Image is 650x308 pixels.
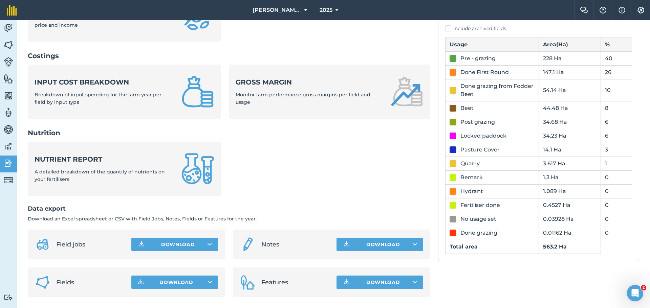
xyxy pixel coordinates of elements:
td: 34.23 Ha [539,129,601,143]
td: 0 [601,226,632,240]
h2: Data export [28,204,430,214]
td: 6 [601,115,632,129]
img: svg+xml;base64,PHN2ZyB4bWxucz0iaHR0cDovL3d3dy53My5vcmcvMjAwMC9zdmciIHdpZHRoPSIxNyIgaGVpZ2h0PSIxNy... [619,6,625,14]
div: Pasture Cover [460,146,500,154]
td: 0 [601,212,632,226]
span: Fields [56,278,126,287]
th: % [601,38,632,51]
div: Hydrant [460,187,483,195]
img: Features icon [240,274,256,290]
td: 0 [601,184,632,198]
td: 228 Ha [539,51,601,65]
img: svg+xml;base64,PD94bWwgdmVyc2lvbj0iMS4wIiBlbmNvZGluZz0idXRmLTgiPz4KPCEtLSBHZW5lcmF0b3I6IEFkb2JlIE... [4,108,13,118]
th: Usage [446,38,539,51]
button: Download [131,238,218,251]
img: A question mark icon [599,7,607,14]
p: Download an Excel spreadsheet or CSV with Field Jobs, Notes, Fields or Features for the year. [28,215,430,222]
img: svg+xml;base64,PD94bWwgdmVyc2lvbj0iMS4wIiBlbmNvZGluZz0idXRmLTgiPz4KPCEtLSBHZW5lcmF0b3I6IEFkb2JlIE... [35,236,51,253]
img: Download icon [343,278,351,286]
img: svg+xml;base64,PD94bWwgdmVyc2lvbj0iMS4wIiBlbmNvZGluZz0idXRmLTgiPz4KPCEtLSBHZW5lcmF0b3I6IEFkb2JlIE... [240,236,256,253]
span: A detailed breakdown of the quantity of nutrients on your fertilisers [35,169,165,182]
img: svg+xml;base64,PHN2ZyB4bWxucz0iaHR0cDovL3d3dy53My5vcmcvMjAwMC9zdmciIHdpZHRoPSI1NiIgaGVpZ2h0PSI2MC... [4,91,13,101]
span: Breakdown of input spending for the farm year per field by input type [35,92,161,105]
img: svg+xml;base64,PHN2ZyB4bWxucz0iaHR0cDovL3d3dy53My5vcmcvMjAwMC9zdmciIHdpZHRoPSI1NiIgaGVpZ2h0PSI2MC... [4,74,13,84]
img: svg+xml;base64,PD94bWwgdmVyc2lvbj0iMS4wIiBlbmNvZGluZz0idXRmLTgiPz4KPCEtLSBHZW5lcmF0b3I6IEFkb2JlIE... [4,175,13,185]
strong: Input cost breakdown [35,77,173,87]
strong: Gross margin [236,77,383,87]
span: 2025 [320,6,332,14]
img: Input cost breakdown [181,75,214,108]
img: Download icon [137,240,146,248]
td: 44.48 Ha [539,101,601,115]
img: Gross margin [391,75,423,108]
td: 14.1 Ha [539,143,601,157]
img: svg+xml;base64,PD94bWwgdmVyc2lvbj0iMS4wIiBlbmNvZGluZz0idXRmLTgiPz4KPCEtLSBHZW5lcmF0b3I6IEFkb2JlIE... [4,158,13,168]
td: 0.4527 Ha [539,198,601,212]
img: Nutrient report [181,152,214,185]
img: svg+xml;base64,PD94bWwgdmVyc2lvbj0iMS4wIiBlbmNvZGluZz0idXRmLTgiPz4KPCEtLSBHZW5lcmF0b3I6IEFkb2JlIE... [4,124,13,135]
div: Pre - grazing [460,54,496,63]
button: Download [337,238,423,251]
div: Done grazing from Fodder Beet [460,82,535,98]
td: 1.089 Ha [539,184,601,198]
iframe: Intercom live chat [627,285,643,301]
img: svg+xml;base64,PD94bWwgdmVyc2lvbj0iMS4wIiBlbmNvZGluZz0idXRmLTgiPz4KPCEtLSBHZW5lcmF0b3I6IEFkb2JlIE... [4,57,13,67]
div: Done grazing [460,229,497,237]
td: 8 [601,101,632,115]
div: Fertiliser done [460,201,500,209]
label: Include archived fields [445,25,632,32]
img: svg+xml;base64,PD94bWwgdmVyc2lvbj0iMS4wIiBlbmNvZGluZz0idXRmLTgiPz4KPCEtLSBHZW5lcmF0b3I6IEFkb2JlIE... [4,23,13,33]
img: Fields icon [35,274,51,290]
span: [PERSON_NAME][GEOGRAPHIC_DATA] [253,6,301,14]
a: Input cost breakdownBreakdown of input spending for the farm year per field by input type [28,65,221,119]
img: svg+xml;base64,PD94bWwgdmVyc2lvbj0iMS4wIiBlbmNvZGluZz0idXRmLTgiPz4KPCEtLSBHZW5lcmF0b3I6IEFkb2JlIE... [4,141,13,151]
img: fieldmargin Logo [7,5,17,16]
td: 34.68 Ha [539,115,601,129]
td: 6 [601,129,632,143]
div: Locked paddock [460,132,506,140]
td: 0 [601,198,632,212]
div: Done First Round [460,68,509,76]
div: No usage set [460,215,496,223]
span: Features [261,278,331,287]
strong: 563.2 Ha [543,243,567,250]
td: 1.3 Ha [539,170,601,184]
span: Monitor farm performance gross margins per field and usage [236,92,370,105]
strong: Total area [450,243,478,250]
strong: Nutrient report [35,155,173,164]
button: Download [337,276,423,289]
a: Nutrient reportA detailed breakdown of the quantity of nutrients on your fertilisers [28,142,221,196]
div: Post grazing [460,118,495,126]
img: svg+xml;base64,PD94bWwgdmVyc2lvbj0iMS4wIiBlbmNvZGluZz0idXRmLTgiPz4KPCEtLSBHZW5lcmF0b3I6IEFkb2JlIE... [4,294,13,301]
td: 0.03928 Ha [539,212,601,226]
td: 1 [601,157,632,170]
td: 54.14 Ha [539,79,601,101]
td: 40 [601,51,632,65]
img: A cog icon [637,7,645,14]
span: 2 [641,285,646,290]
div: Remark [460,173,483,182]
th: Area ( Ha ) [539,38,601,51]
td: 0.01162 Ha [539,226,601,240]
img: svg+xml;base64,PHN2ZyB4bWxucz0iaHR0cDovL3d3dy53My5vcmcvMjAwMC9zdmciIHdpZHRoPSI1NiIgaGVpZ2h0PSI2MC... [4,40,13,50]
div: Beet [460,104,474,112]
button: Download [131,276,218,289]
td: 26 [601,65,632,79]
img: Two speech bubbles overlapping with the left bubble in the forefront [580,7,588,14]
td: 3 [601,143,632,157]
div: Quarry [460,160,480,168]
td: 0 [601,170,632,184]
span: Download [159,279,193,286]
td: 3.617 Ha [539,157,601,170]
td: 10 [601,79,632,101]
a: Gross marginMonitor farm performance gross margins per field and usage [229,65,430,119]
img: Download icon [343,240,351,248]
span: Field jobs [56,240,126,249]
h2: Costings [28,51,430,61]
span: Notes [261,240,331,249]
h2: Nutrition [28,128,430,138]
td: 147.1 Ha [539,65,601,79]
